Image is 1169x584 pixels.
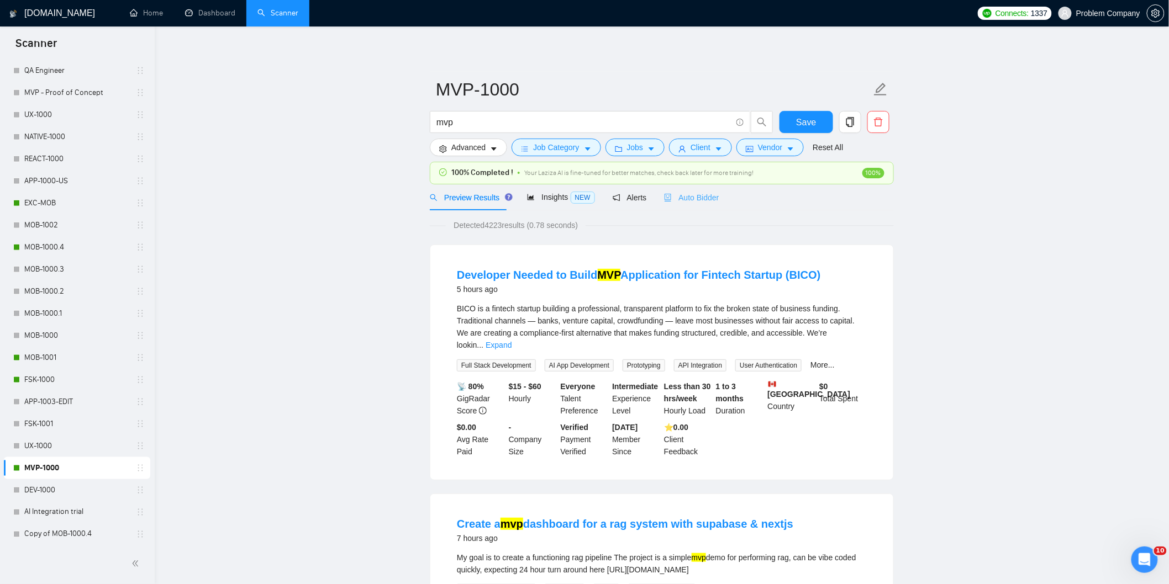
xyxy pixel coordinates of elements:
span: caret-down [584,145,592,153]
div: Country [766,380,818,417]
div: GigRadar Score [455,380,507,417]
a: AI Integration trial [24,501,129,523]
a: MOB-1001 [24,347,129,369]
span: NEW [571,192,595,204]
a: DEV-1000 [24,479,129,501]
span: holder [136,486,145,495]
span: holder [136,177,145,185]
span: holder [136,309,145,318]
mark: mvp [501,518,523,530]
span: holder [136,66,145,75]
span: holder [136,243,145,252]
span: holder [136,442,145,450]
div: My goal is to create a functioning rag pipeline The project is a simple demo for performing rag, ... [457,551,867,576]
div: Client Feedback [662,421,714,458]
span: holder [136,287,145,296]
div: Company Size [507,421,559,458]
button: Save [780,111,833,133]
a: FSK-1000 [24,369,129,391]
span: Detected 4223 results (0.78 seconds) [446,219,586,231]
a: Reset All [813,141,843,153]
a: APP-1003-EDIT [24,391,129,413]
span: caret-down [647,145,655,153]
span: Preview Results [430,193,509,202]
span: search [751,117,772,127]
span: holder [136,110,145,119]
span: 1337 [1031,7,1047,19]
span: Alerts [613,193,647,202]
span: Insights [527,193,594,201]
b: Less than 30 hrs/week [664,382,711,403]
div: Member Since [610,421,662,458]
span: setting [1147,9,1164,18]
button: folderJobscaret-down [605,139,665,156]
span: holder [136,420,145,428]
a: APP-1000-US [24,170,129,192]
span: notification [613,194,620,201]
div: BICO is a fintech startup building a professional, transparent platform to fix the broken state o... [457,302,867,351]
button: delete [867,111,889,133]
span: search [430,194,438,201]
img: upwork-logo.png [983,9,992,18]
span: 10 [1154,546,1167,555]
b: Intermediate [612,382,658,391]
span: user [1061,9,1069,17]
b: 1 to 3 months [716,382,744,403]
span: bars [521,145,529,153]
a: Developer Needed to BuildMVPApplication for Fintech Startup (BICO) [457,269,821,281]
span: Client [691,141,710,153]
span: copy [840,117,861,127]
a: EXC-MOB [24,192,129,214]
span: caret-down [715,145,723,153]
a: NATIVE-1000 [24,126,129,148]
span: area-chart [527,193,535,201]
a: Create amvpdashboard for a rag system with supabase & nextjs [457,518,793,530]
button: idcardVendorcaret-down [736,139,804,156]
a: MVP-1000 [24,457,129,479]
a: dashboardDashboard [185,8,235,18]
img: logo [9,5,17,23]
span: holder [136,221,145,230]
div: Hourly [507,380,559,417]
span: robot [664,194,672,201]
b: ⭐️ 0.00 [664,423,688,432]
span: Scanner [7,35,66,59]
a: MOB-1000 [24,325,129,347]
span: holder [136,375,145,384]
button: search [751,111,773,133]
span: holder [136,88,145,97]
a: MOB-1002 [24,214,129,236]
span: API Integration [674,359,726,371]
span: holder [136,397,145,406]
b: $ 0 [819,382,828,391]
a: MOB-1000.2 [24,280,129,302]
a: QA Engineer [24,60,129,82]
span: User Authentication [735,359,802,371]
span: holder [136,155,145,163]
div: Tooltip anchor [504,192,514,202]
mark: MVP [598,269,621,281]
a: UX-1000 [24,104,129,126]
div: 7 hours ago [457,532,793,545]
span: caret-down [490,145,498,153]
button: copy [839,111,861,133]
div: 5 hours ago [457,283,821,296]
span: ... [477,341,484,349]
span: delete [868,117,889,127]
span: info-circle [736,119,744,126]
div: Total Spent [817,380,869,417]
button: settingAdvancedcaret-down [430,139,507,156]
span: Vendor [758,141,782,153]
b: Everyone [561,382,596,391]
button: userClientcaret-down [669,139,732,156]
b: Verified [561,423,589,432]
button: barsJob Categorycaret-down [512,139,601,156]
span: idcard [746,145,754,153]
span: setting [439,145,447,153]
a: homeHome [130,8,163,18]
div: Talent Preference [559,380,610,417]
div: Duration [714,380,766,417]
span: Save [796,115,816,129]
b: $0.00 [457,423,476,432]
b: [GEOGRAPHIC_DATA] [768,380,851,399]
